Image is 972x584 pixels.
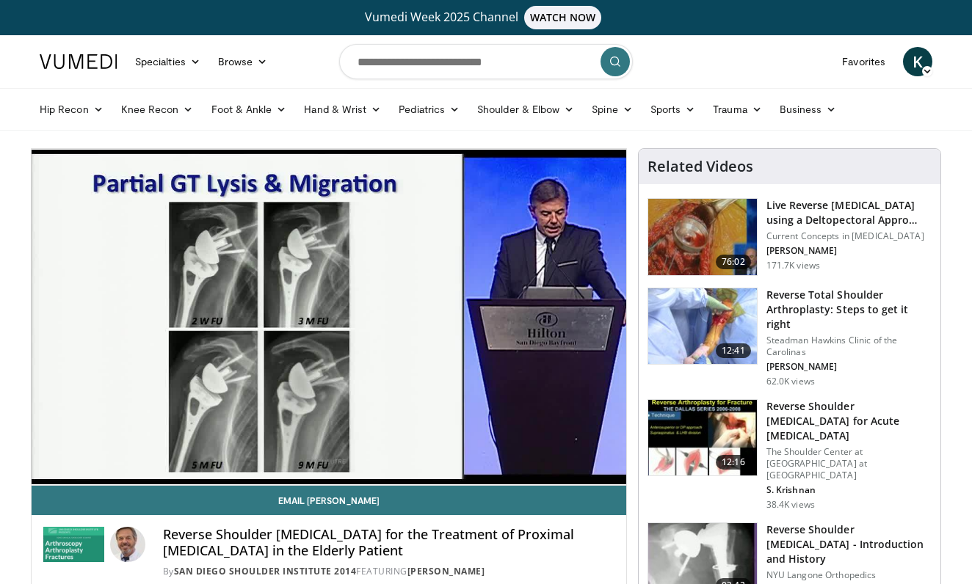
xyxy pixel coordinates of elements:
[648,399,932,511] a: 12:16 Reverse Shoulder [MEDICAL_DATA] for Acute [MEDICAL_DATA] The Shoulder Center at [GEOGRAPHIC...
[766,499,815,511] p: 38.4K views
[32,486,626,515] a: Email [PERSON_NAME]
[766,522,932,566] h3: Reverse Shoulder [MEDICAL_DATA] - Introduction and History
[648,199,757,275] img: 684033_3.png.150x105_q85_crop-smart_upscale.jpg
[903,47,932,76] a: K
[126,47,209,76] a: Specialties
[766,288,932,332] h3: Reverse Total Shoulder Arthroplasty: Steps to get it right
[766,376,815,387] p: 62.0K views
[524,6,602,29] span: WATCH NOW
[766,361,932,373] p: [PERSON_NAME]
[766,230,932,242] p: Current Concepts in [MEDICAL_DATA]
[31,95,112,124] a: Hip Recon
[766,569,932,581] p: NYU Langone Orthopedics
[648,198,932,276] a: 76:02 Live Reverse [MEDICAL_DATA] using a Deltopectoral Appro… Current Concepts in [MEDICAL_DATA]...
[174,565,357,577] a: San Diego Shoulder Institute 2014
[43,527,104,562] img: San Diego Shoulder Institute 2014
[203,95,296,124] a: Foot & Ankle
[766,399,932,443] h3: Reverse Shoulder [MEDICAL_DATA] for Acute [MEDICAL_DATA]
[833,47,894,76] a: Favorites
[716,455,751,470] span: 12:16
[766,198,932,227] h3: Live Reverse [MEDICAL_DATA] using a Deltopectoral Appro…
[163,565,614,578] div: By FEATURING
[339,44,633,79] input: Search topics, interventions
[648,400,757,476] img: butch_reverse_arthroplasty_3.png.150x105_q85_crop-smart_upscale.jpg
[766,446,932,481] p: The Shoulder Center at [GEOGRAPHIC_DATA] at [GEOGRAPHIC_DATA]
[771,95,846,124] a: Business
[766,484,932,496] p: S. Krishnan
[766,335,932,358] p: Steadman Hawkins Clinic of the Carolinas
[163,527,614,558] h4: Reverse Shoulder [MEDICAL_DATA] for the Treatment of Proximal [MEDICAL_DATA] in the Elderly Patient
[704,95,771,124] a: Trauma
[112,95,203,124] a: Knee Recon
[110,527,145,562] img: Avatar
[407,565,485,577] a: [PERSON_NAME]
[209,47,277,76] a: Browse
[295,95,390,124] a: Hand & Wrist
[583,95,641,124] a: Spine
[766,245,932,257] p: [PERSON_NAME]
[642,95,705,124] a: Sports
[716,343,751,358] span: 12:41
[648,288,757,365] img: 326034_0000_1.png.150x105_q85_crop-smart_upscale.jpg
[42,6,930,29] a: Vumedi Week 2025 ChannelWATCH NOW
[648,288,932,387] a: 12:41 Reverse Total Shoulder Arthroplasty: Steps to get it right Steadman Hawkins Clinic of the C...
[390,95,468,124] a: Pediatrics
[468,95,583,124] a: Shoulder & Elbow
[716,255,751,269] span: 76:02
[32,149,626,486] video-js: Video Player
[766,260,820,271] p: 171.7K views
[648,158,753,175] h4: Related Videos
[40,54,117,69] img: VuMedi Logo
